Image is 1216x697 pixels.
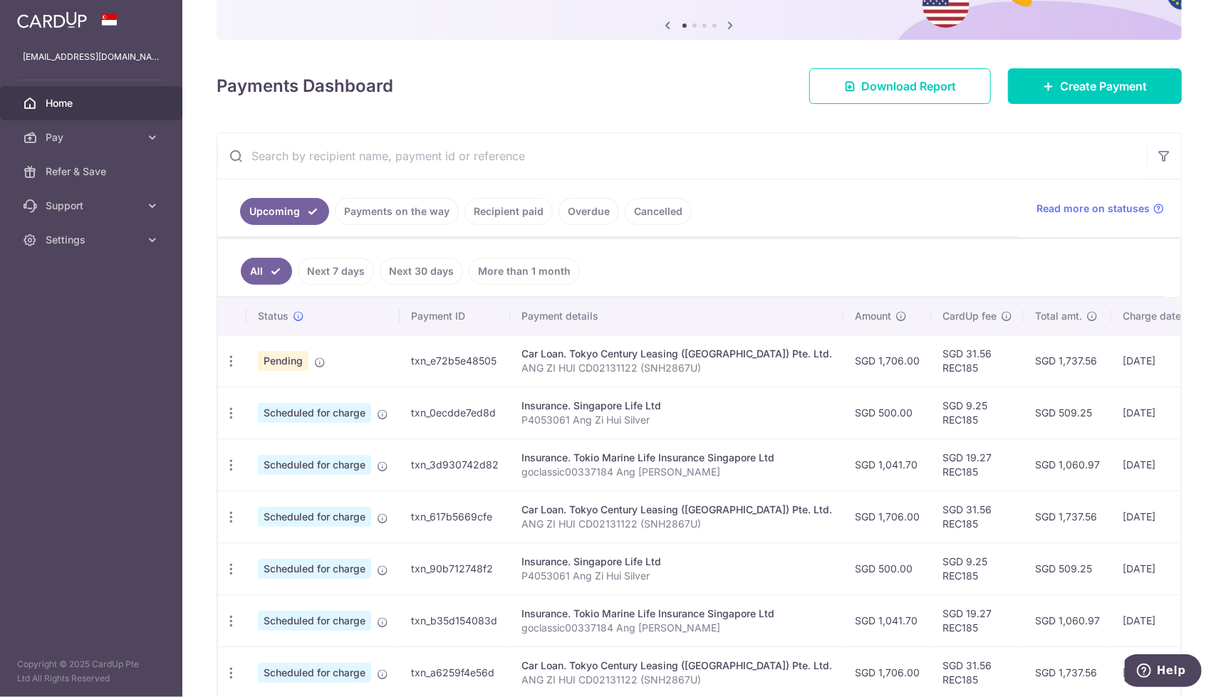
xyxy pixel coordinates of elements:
[521,503,832,517] div: Car Loan. Tokyo Century Leasing ([GEOGRAPHIC_DATA]) Pte. Ltd.
[258,351,308,371] span: Pending
[241,258,292,285] a: All
[258,309,289,323] span: Status
[843,335,931,387] td: SGD 1,706.00
[1024,594,1111,646] td: SGD 1,060.97
[217,73,393,99] h4: Payments Dashboard
[46,199,140,213] span: Support
[258,403,371,423] span: Scheduled for charge
[1111,594,1208,646] td: [DATE]
[861,78,956,95] span: Download Report
[1111,387,1208,439] td: [DATE]
[1024,491,1111,543] td: SGD 1,737.56
[521,673,832,687] p: ANG ZI HUI CD02131122 (SNH2867U)
[521,607,832,621] div: Insurance. Tokio Marine Life Insurance Singapore Ltd
[558,198,619,225] a: Overdue
[625,198,692,225] a: Cancelled
[240,198,329,225] a: Upcoming
[258,455,371,475] span: Scheduled for charge
[1060,78,1147,95] span: Create Payment
[46,130,140,145] span: Pay
[1111,335,1208,387] td: [DATE]
[258,559,371,579] span: Scheduled for charge
[46,164,140,179] span: Refer & Save
[1024,335,1111,387] td: SGD 1,737.56
[400,298,510,335] th: Payment ID
[1125,654,1202,690] iframe: Opens a widget where you can find more information
[521,399,832,413] div: Insurance. Singapore Life Ltd
[843,543,931,594] td: SGD 500.00
[510,298,843,335] th: Payment details
[46,96,140,110] span: Home
[855,309,891,323] span: Amount
[931,387,1024,439] td: SGD 9.25 REC185
[1036,201,1164,216] a: Read more on statuses
[400,594,510,646] td: txn_b35d154083d
[23,50,160,64] p: [EMAIL_ADDRESS][DOMAIN_NAME]
[809,68,991,104] a: Download Report
[258,507,371,527] span: Scheduled for charge
[843,594,931,646] td: SGD 1,041.70
[400,439,510,491] td: txn_3d930742d82
[843,439,931,491] td: SGD 1,041.70
[521,413,832,427] p: P4053061 Ang Zi Hui Silver
[1024,543,1111,594] td: SGD 509.25
[400,387,510,439] td: txn_0ecdde7ed8d
[1024,387,1111,439] td: SGD 509.25
[298,258,374,285] a: Next 7 days
[931,335,1024,387] td: SGD 31.56 REC185
[469,258,580,285] a: More than 1 month
[521,517,832,531] p: ANG ZI HUI CD02131122 (SNH2867U)
[1035,309,1082,323] span: Total amt.
[1123,309,1181,323] span: Charge date
[521,465,832,479] p: goclassic00337184 Ang [PERSON_NAME]
[217,133,1147,179] input: Search by recipient name, payment id or reference
[521,361,832,375] p: ANG ZI HUI CD02131122 (SNH2867U)
[521,659,832,673] div: Car Loan. Tokyo Century Leasing ([GEOGRAPHIC_DATA]) Pte. Ltd.
[400,491,510,543] td: txn_617b5669cfe
[521,569,832,583] p: P4053061 Ang Zi Hui Silver
[1111,439,1208,491] td: [DATE]
[931,543,1024,594] td: SGD 9.25 REC185
[400,543,510,594] td: txn_90b712748f2
[521,555,832,569] div: Insurance. Singapore Life Ltd
[931,439,1024,491] td: SGD 19.27 REC185
[521,621,832,635] p: goclassic00337184 Ang [PERSON_NAME]
[258,611,371,631] span: Scheduled for charge
[380,258,463,285] a: Next 30 days
[1036,201,1150,216] span: Read more on statuses
[931,491,1024,543] td: SGD 31.56 REC185
[843,491,931,543] td: SGD 1,706.00
[521,347,832,361] div: Car Loan. Tokyo Century Leasing ([GEOGRAPHIC_DATA]) Pte. Ltd.
[942,309,997,323] span: CardUp fee
[843,387,931,439] td: SGD 500.00
[258,663,371,683] span: Scheduled for charge
[1024,439,1111,491] td: SGD 1,060.97
[521,451,832,465] div: Insurance. Tokio Marine Life Insurance Singapore Ltd
[464,198,553,225] a: Recipient paid
[17,11,87,28] img: CardUp
[335,198,459,225] a: Payments on the way
[46,233,140,247] span: Settings
[1111,491,1208,543] td: [DATE]
[1111,543,1208,594] td: [DATE]
[1008,68,1182,104] a: Create Payment
[931,594,1024,646] td: SGD 19.27 REC185
[400,335,510,387] td: txn_e72b5e48505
